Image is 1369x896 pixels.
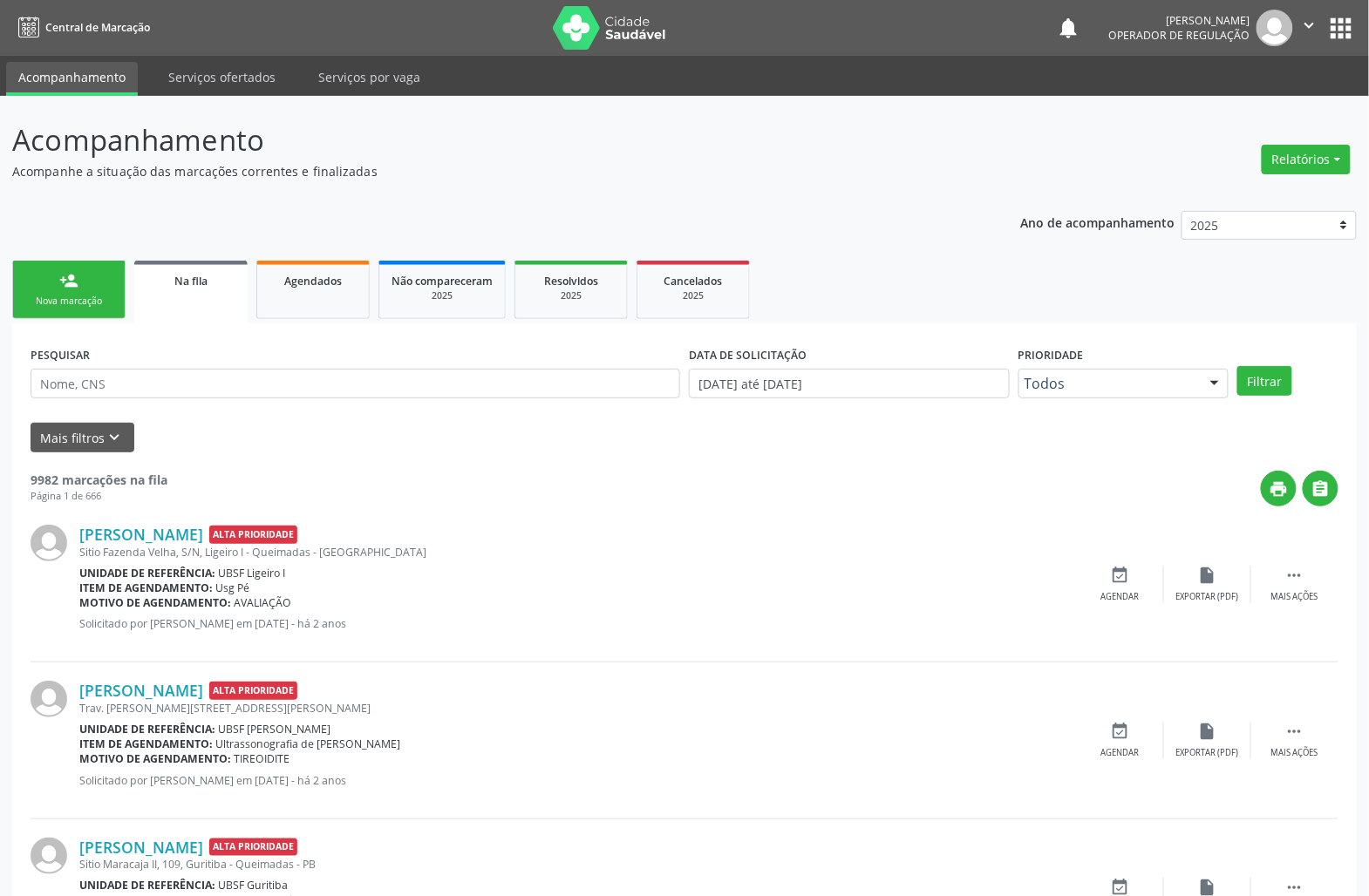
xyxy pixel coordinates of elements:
[544,274,598,288] span: Resolvidos
[1111,566,1130,585] i: event_available
[79,701,1077,716] div: Trav. [PERSON_NAME][STREET_ADDRESS][PERSON_NAME]
[6,62,138,96] a: Acompanhamento
[79,681,203,700] a: [PERSON_NAME]
[209,838,297,857] span: Alta Prioridade
[79,838,203,857] a: [PERSON_NAME]
[1101,591,1140,603] div: Agendar
[219,566,286,580] span: UBSF Ligeiro I
[79,736,213,751] b: Item de agendamento:
[79,751,231,766] b: Motivo de agendamento:
[79,545,1077,560] div: Sitio Fazenda Velha, S/N, Ligeiro I - Queimadas - [GEOGRAPHIC_DATA]
[1285,566,1304,585] i: 
[25,295,112,308] div: Nova marcação
[235,751,290,766] span: TIREOIDITE
[1021,211,1175,233] p: Ano de acompanhamento
[1176,747,1239,759] div: Exportar (PDF)
[1262,145,1351,174] button: Relatórios
[216,580,250,595] span: Usg Pé
[1326,13,1357,44] button: apps
[45,20,150,35] span: Central de Marcação
[1271,747,1318,759] div: Mais ações
[216,736,401,751] span: Ultrassonografia de [PERSON_NAME]
[79,857,1077,872] div: Sitio Maracaja II, 109, Guritiba - Queimadas - PB
[1237,366,1292,396] button: Filtrar
[209,682,297,700] span: Alta Prioridade
[1257,10,1293,46] img: img
[1018,342,1084,369] label: Prioridade
[1303,471,1338,506] button: 
[12,162,953,180] p: Acompanhe a situação das marcações correntes e finalizadas
[650,289,737,302] div: 2025
[689,369,1010,398] input: Selecione um intervalo
[1176,591,1239,603] div: Exportar (PDF)
[12,13,150,42] a: Central de Marcação
[1285,722,1304,741] i: 
[306,62,432,92] a: Serviços por vaga
[689,342,807,369] label: DATA DE SOLICITAÇÃO
[392,289,493,302] div: 2025
[664,274,723,288] span: Cancelados
[528,289,615,302] div: 2025
[1270,479,1289,499] i: print
[1271,591,1318,603] div: Mais ações
[1261,471,1297,506] button: print
[209,526,297,544] span: Alta Prioridade
[392,274,493,288] span: Não compareceram
[79,616,1077,631] p: Solicitado por [PERSON_NAME] em [DATE] - há 2 anos
[31,525,67,561] img: img
[79,566,215,580] b: Unidade de referência:
[31,423,134,453] button: Mais filtroskeyboard_arrow_down
[59,271,78,290] div: person_add
[1101,747,1140,759] div: Agendar
[79,525,203,544] a: [PERSON_NAME]
[79,722,215,736] b: Unidade de referência:
[31,369,680,398] input: Nome, CNS
[1109,28,1250,43] span: Operador de regulação
[31,342,90,369] label: PESQUISAR
[235,595,292,610] span: AVALIAÇÃO
[1300,16,1319,35] i: 
[79,595,231,610] b: Motivo de agendamento:
[156,62,288,92] a: Serviços ofertados
[1293,10,1326,46] button: 
[284,274,342,288] span: Agendados
[1198,566,1217,585] i: insert_drive_file
[106,428,125,447] i: keyboard_arrow_down
[1057,16,1081,40] button: notifications
[219,722,331,736] span: UBSF [PERSON_NAME]
[12,119,953,162] p: Acompanhamento
[31,681,67,717] img: img
[1111,722,1130,741] i: event_available
[79,773,1077,788] p: Solicitado por [PERSON_NAME] em [DATE] - há 2 anos
[1311,479,1331,499] i: 
[31,489,167,504] div: Página 1 de 666
[1109,13,1250,28] div: [PERSON_NAME]
[174,274,208,288] span: Na fila
[1198,722,1217,741] i: insert_drive_file
[31,472,167,488] strong: 9982 marcações na fila
[79,580,213,595] b: Item de agendamento:
[219,878,289,893] span: UBSF Guritiba
[79,878,215,893] b: Unidade de referência:
[1025,375,1194,392] span: Todos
